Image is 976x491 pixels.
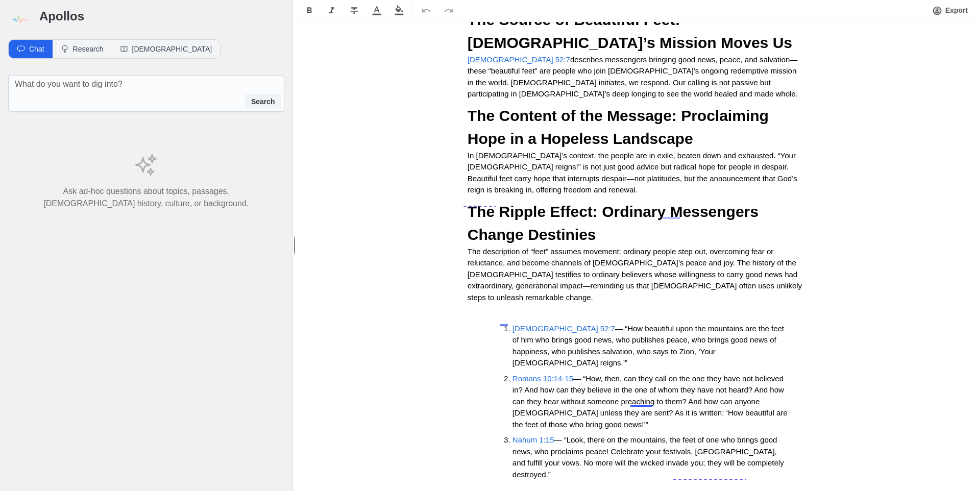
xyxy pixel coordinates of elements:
button: Export [926,2,974,19]
a: Nahum 1:15 [513,435,554,444]
span: — “How beautiful upon the mountains are the feet of him who brings good news, who publishes peace... [513,324,786,367]
p: Ask ad-hoc questions about topics, passages, [DEMOGRAPHIC_DATA] history, culture, or background. [33,185,260,210]
a: [DEMOGRAPHIC_DATA] 52:7 [513,324,615,333]
img: logo [8,8,31,31]
span: The Ripple Effect: Ordinary Messengers Change Destinies [468,203,763,243]
button: Format Italics [321,2,343,19]
button: Chat [9,40,53,58]
span: — “Look, there on the mountains, the feet of one who brings good news, who proclaims peace! Celeb... [513,435,786,479]
button: Format Strikethrough [343,2,365,19]
h3: Apollos [39,8,284,24]
button: Format Bold [298,2,321,19]
a: Romans 10:14-15 [513,374,573,383]
button: Search [245,94,281,109]
span: — “How, then, can they call on the one they have not believed in? And how can they believe in the... [513,374,790,429]
button: [DEMOGRAPHIC_DATA] [112,40,221,58]
span: describes messengers bringing good news, peace, and salvation—these “beautiful feet” are people w... [468,55,799,99]
span: In [DEMOGRAPHIC_DATA]’s context, the people are in exile, beaten down and exhausted. “Your [DEMOG... [468,151,799,194]
span: The description of “feet” assumes movement; ordinary people step out, overcoming fear or reluctan... [468,247,804,302]
button: Research [53,40,112,58]
span: The Source of Beautiful Feet: [DEMOGRAPHIC_DATA]’s Mission Moves Us [468,11,792,51]
span: The Content of the Message: Proclaiming Hope in a Hopeless Landscape [468,107,773,147]
a: [DEMOGRAPHIC_DATA] 52:7 [468,55,570,64]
